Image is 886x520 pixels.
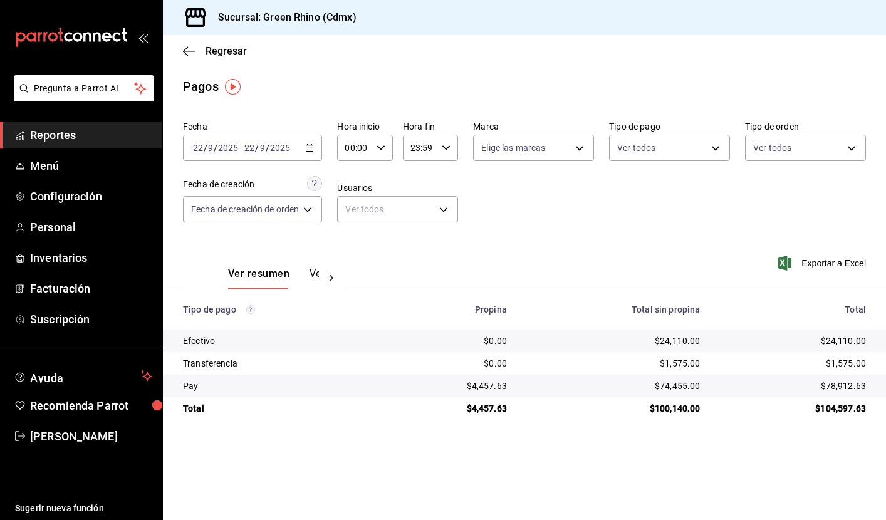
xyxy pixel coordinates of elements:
[246,305,255,314] svg: Los pagos realizados con Pay y otras terminales son montos brutos.
[395,304,507,315] div: Propina
[403,122,458,131] label: Hora fin
[395,357,507,370] div: $0.00
[337,196,458,222] div: Ver todos
[269,143,291,153] input: ----
[30,219,152,236] span: Personal
[395,402,507,415] div: $4,457.63
[225,79,241,95] img: Tooltip marker
[30,368,136,383] span: Ayuda
[206,45,247,57] span: Regresar
[192,143,204,153] input: --
[337,122,392,131] label: Hora inicio
[721,402,866,415] div: $104,597.63
[183,304,375,315] div: Tipo de pago
[30,127,152,143] span: Reportes
[527,335,701,347] div: $24,110.00
[617,142,655,154] span: Ver todos
[30,311,152,328] span: Suscripción
[191,203,299,216] span: Fecha de creación de orden
[481,142,545,154] span: Elige las marcas
[255,143,259,153] span: /
[228,268,319,289] div: navigation tabs
[183,380,375,392] div: Pay
[183,122,322,131] label: Fecha
[9,91,154,104] a: Pregunta a Parrot AI
[15,502,152,515] span: Sugerir nueva función
[721,380,866,392] div: $78,912.63
[753,142,791,154] span: Ver todos
[721,304,866,315] div: Total
[208,10,357,25] h3: Sucursal: Green Rhino (Cdmx)
[138,33,148,43] button: open_drawer_menu
[721,357,866,370] div: $1,575.00
[395,380,507,392] div: $4,457.63
[34,82,135,95] span: Pregunta a Parrot AI
[240,143,242,153] span: -
[527,402,701,415] div: $100,140.00
[259,143,266,153] input: --
[207,143,214,153] input: --
[183,45,247,57] button: Regresar
[310,268,357,289] button: Ver pagos
[780,256,866,271] button: Exportar a Excel
[183,178,254,191] div: Fecha de creación
[183,335,375,347] div: Efectivo
[30,280,152,297] span: Facturación
[217,143,239,153] input: ----
[183,402,375,415] div: Total
[30,249,152,266] span: Inventarios
[721,335,866,347] div: $24,110.00
[473,122,594,131] label: Marca
[337,184,458,192] label: Usuarios
[609,122,730,131] label: Tipo de pago
[30,188,152,205] span: Configuración
[30,157,152,174] span: Menú
[395,335,507,347] div: $0.00
[244,143,255,153] input: --
[214,143,217,153] span: /
[527,357,701,370] div: $1,575.00
[183,357,375,370] div: Transferencia
[30,397,152,414] span: Recomienda Parrot
[204,143,207,153] span: /
[527,304,701,315] div: Total sin propina
[183,77,219,96] div: Pagos
[228,268,289,289] button: Ver resumen
[745,122,866,131] label: Tipo de orden
[30,428,152,445] span: [PERSON_NAME]
[266,143,269,153] span: /
[527,380,701,392] div: $74,455.00
[14,75,154,101] button: Pregunta a Parrot AI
